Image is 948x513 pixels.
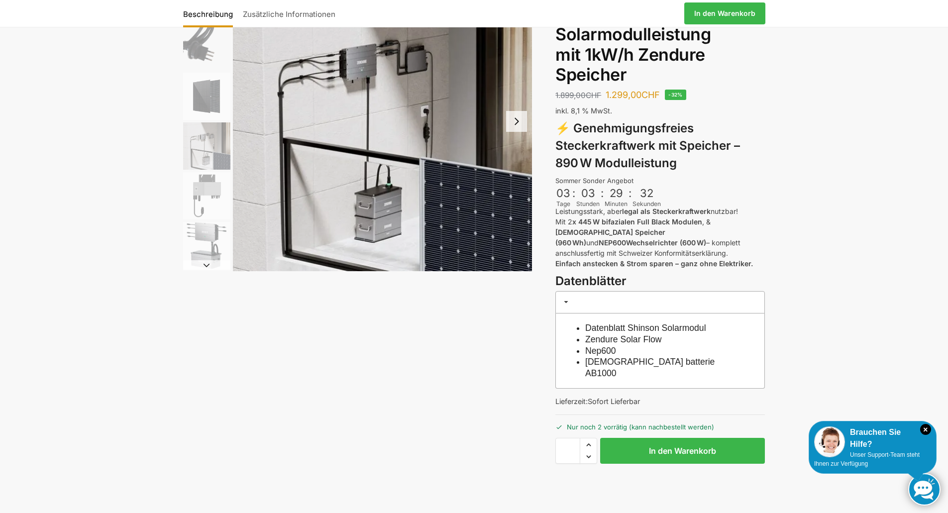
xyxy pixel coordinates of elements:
[814,426,845,457] img: Customer service
[601,187,604,206] div: :
[183,122,230,170] img: Zendure-solar-flow-Batteriespeicher für Balkonkraftwerke
[572,217,702,226] strong: x 445 W bifazialen Full Black Modulen
[555,397,640,406] span: Lieferzeit:
[183,172,230,219] img: nep-microwechselrichter-600w
[555,176,765,186] div: Sommer Sonder Angebot
[599,238,706,247] strong: NEP600Wechselrichter (600 W)
[555,259,753,268] strong: Einfach anstecken & Strom sparen – ganz ohne Elektriker.
[183,222,230,269] img: Zendure-Solaflow
[181,220,230,270] li: 6 / 6
[181,121,230,171] li: 4 / 6
[606,187,627,200] div: 29
[181,71,230,121] li: 3 / 6
[553,470,767,498] iframe: Sicherer Rahmen für schnelle Bezahlvorgänge
[585,334,662,344] a: Zendure Solar Flow
[600,438,765,464] button: In den Warenkorb
[585,346,616,356] a: Nep600
[684,2,765,24] a: In den Warenkorb
[555,120,765,172] h3: ⚡ Genehmigungsfreies Steckerkraftwerk mit Speicher – 890 W Modulleistung
[555,273,765,290] h3: Datenblätter
[665,90,686,100] span: -32%
[555,438,580,464] input: Produktmenge
[183,260,230,270] button: Next slide
[183,73,230,120] img: Maysun
[181,171,230,220] li: 5 / 6
[183,1,238,25] a: Beschreibung
[585,357,715,378] a: [DEMOGRAPHIC_DATA] batterie AB1000
[506,111,527,132] button: Next slide
[183,23,230,70] img: Anschlusskabel-3meter_schweizer-stecker
[576,200,600,208] div: Stunden
[606,90,660,100] bdi: 1.299,00
[555,106,612,115] span: inkl. 8,1 % MwSt.
[580,438,597,451] span: Increase quantity
[556,187,570,200] div: 03
[632,200,661,208] div: Sekunden
[814,451,920,467] span: Unser Support-Team steht Ihnen zur Verfügung
[555,206,765,269] p: Leistungsstark, aber nutzbar! Mit 2 , & und – komplett anschlussfertig mit Schweizer Konformitäts...
[555,228,665,247] strong: [DEMOGRAPHIC_DATA] Speicher (960 Wh)
[814,426,931,450] div: Brauchen Sie Hilfe?
[605,200,628,208] div: Minuten
[920,424,931,435] i: Schließen
[577,187,599,200] div: 03
[238,1,340,25] a: Zusätzliche Informationen
[633,187,660,200] div: 32
[572,187,575,206] div: :
[586,91,601,100] span: CHF
[588,397,640,406] span: Sofort Lieferbar
[585,323,706,333] a: Datenblatt Shinson Solarmodul
[555,414,765,432] p: Nur noch 2 vorrätig (kann nachbestellt werden)
[555,91,601,100] bdi: 1.899,00
[629,187,632,206] div: :
[555,200,571,208] div: Tage
[641,90,660,100] span: CHF
[580,450,597,463] span: Reduce quantity
[181,21,230,71] li: 2 / 6
[622,207,711,215] strong: legal als Steckerkraftwerk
